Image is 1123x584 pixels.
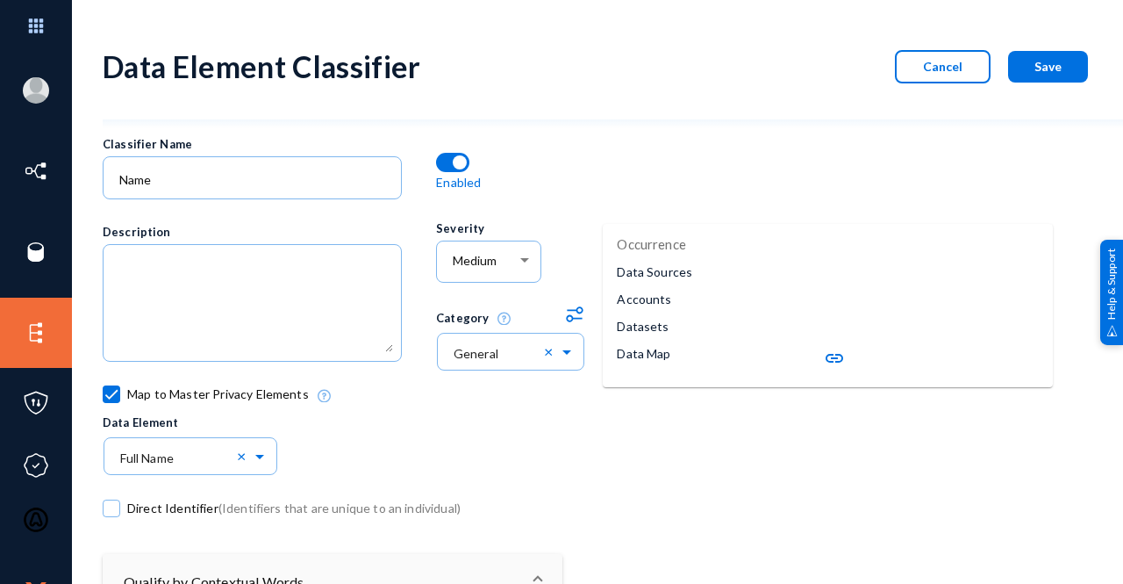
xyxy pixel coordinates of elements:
img: icon-compliance.svg [23,452,49,479]
img: icon-oauth.svg [23,507,49,533]
img: app launcher [10,7,62,45]
div: Classifier Name [103,136,435,154]
div: Help & Support [1100,239,1123,344]
span: Data Element [103,415,179,429]
p: Occurrence [617,234,686,255]
img: icon-sources.svg [23,239,49,265]
span: Clear all [237,448,252,464]
span: (Identifiers that are unique to an individual) [218,501,461,516]
span: Cancel [923,59,962,74]
span: Map to Master Privacy Elements [127,381,309,407]
p: Data Map [617,344,670,363]
img: icon-elements.svg [23,320,49,346]
p: Accounts [617,290,671,308]
input: Name [119,172,393,188]
div: Data Element Classifier [103,48,421,84]
div: Description [103,224,435,242]
mat-icon: link [824,348,845,369]
img: icon-inventory.svg [23,158,49,184]
img: help_support.svg [1106,325,1118,336]
span: Save [1034,59,1062,74]
span: Medium [453,254,497,269]
span: Direct Identifier [127,495,461,522]
p: Data Sources [617,263,692,281]
p: Enabled [436,173,481,191]
img: icon-policies.svg [23,390,49,416]
p: Datasets [617,317,669,335]
span: Clear all [544,343,559,359]
button: Save [1008,51,1088,83]
div: Severity [436,220,585,238]
img: blank-profile-picture.png [23,77,49,104]
button: Cancel [895,50,991,83]
span: Category [436,311,511,325]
